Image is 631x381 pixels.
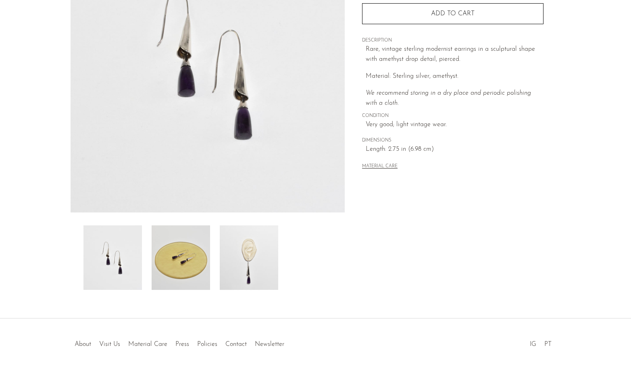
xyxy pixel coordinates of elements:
span: DIMENSIONS [362,137,544,144]
button: MATERIAL CARE [362,164,398,170]
ul: Quick links [71,335,288,350]
a: Policies [197,341,217,348]
a: Material Care [128,341,167,348]
a: IG [530,341,536,348]
p: Material: Sterling silver, amethyst. [366,71,544,82]
i: We recommend storing in a dry place and periodic polishing with a cloth. [366,90,531,107]
span: Add to cart [431,10,475,17]
a: PT [544,341,552,348]
p: Rare, vintage sterling modernist earrings in a sculptural shape with amethyst drop detail, pierced. [366,44,544,65]
ul: Social Medias [526,335,556,350]
span: Length: 2.75 in (6.98 cm) [366,144,544,155]
a: Press [175,341,189,348]
span: Very good; light vintage wear. [366,120,544,130]
a: Visit Us [99,341,120,348]
img: Amethyst Drop Earrings [152,225,210,290]
button: Add to cart [362,3,544,24]
span: CONDITION [362,112,544,120]
img: Amethyst Drop Earrings [83,225,142,290]
a: About [75,341,91,348]
a: Contact [225,341,247,348]
img: Amethyst Drop Earrings [220,225,278,290]
span: DESCRIPTION [362,37,544,44]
